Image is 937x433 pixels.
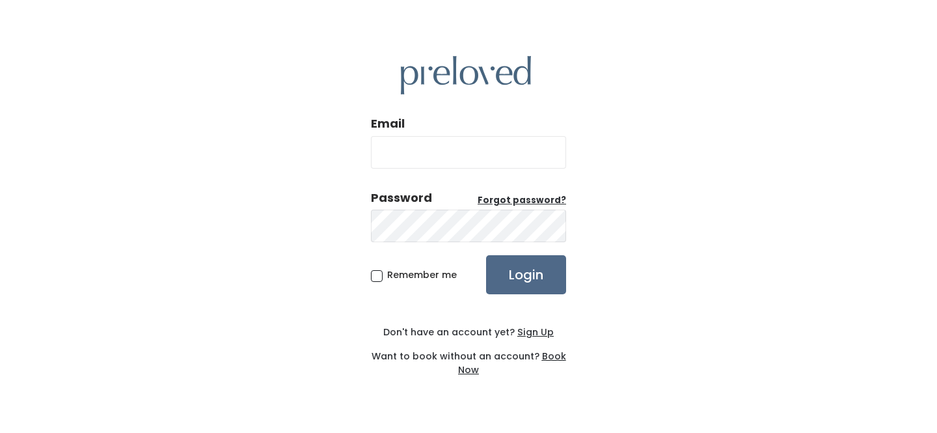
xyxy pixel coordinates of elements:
span: Remember me [387,268,457,281]
div: Don't have an account yet? [371,326,566,339]
label: Email [371,115,405,132]
a: Forgot password? [478,194,566,207]
div: Password [371,189,432,206]
input: Login [486,255,566,294]
u: Sign Up [517,326,554,339]
img: preloved logo [401,56,531,94]
a: Book Now [458,350,566,376]
div: Want to book without an account? [371,339,566,377]
u: Forgot password? [478,194,566,206]
a: Sign Up [515,326,554,339]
